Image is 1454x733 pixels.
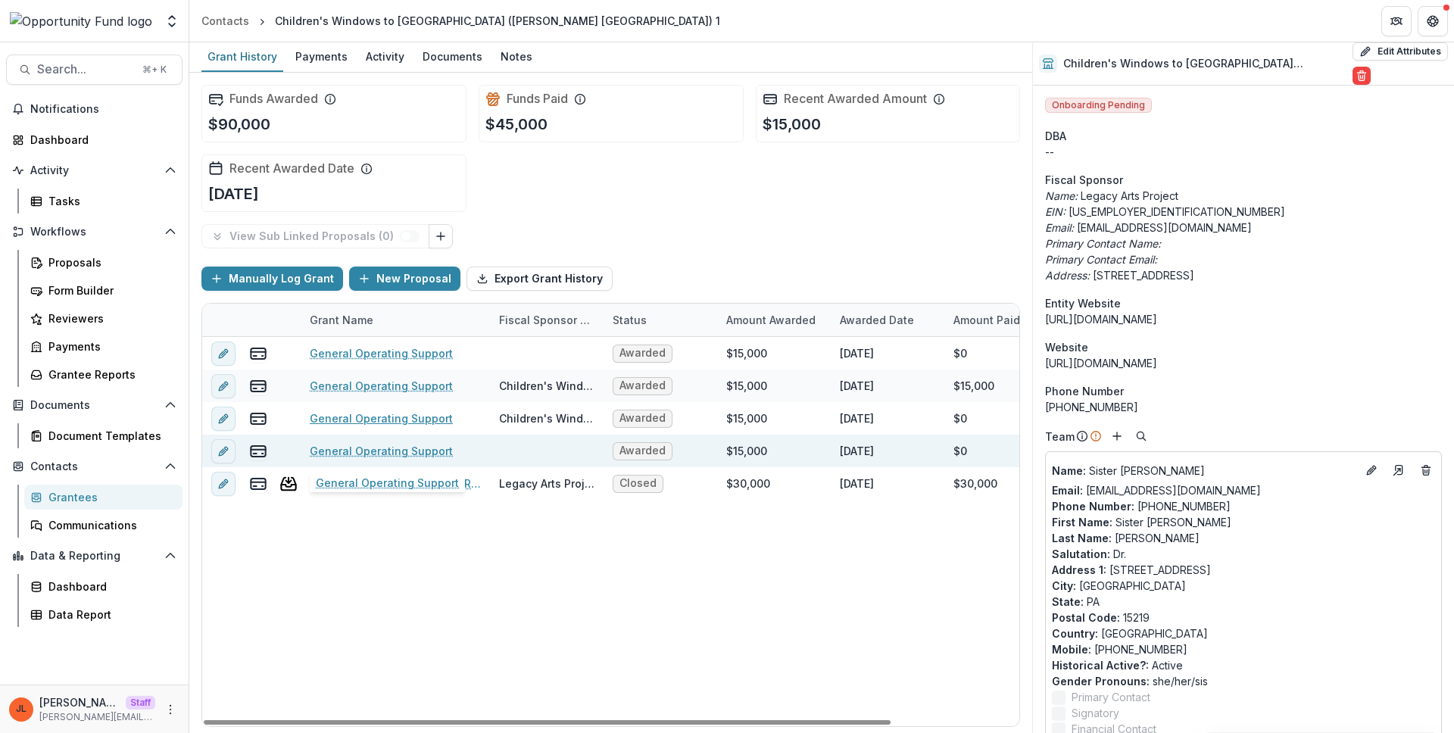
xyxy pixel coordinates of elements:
[619,347,666,360] span: Awarded
[48,282,170,298] div: Form Builder
[30,132,170,148] div: Dashboard
[48,579,170,594] div: Dashboard
[1045,221,1074,234] i: Email:
[201,224,429,248] button: View Sub Linked Proposals (0)
[1052,594,1435,610] p: PA
[726,345,767,361] div: $15,000
[953,378,994,394] div: $15,000
[1052,673,1435,689] p: she/her/sis
[1045,383,1124,399] span: Phone Number
[953,476,997,491] div: $30,000
[490,304,604,336] div: Fiscal Sponsor Name
[48,310,170,326] div: Reviewers
[417,42,488,72] a: Documents
[249,475,267,493] button: view-payments
[249,442,267,460] button: view-payments
[1063,58,1346,70] h2: Children's Windows to [GEOGRAPHIC_DATA] ([PERSON_NAME] [GEOGRAPHIC_DATA]) 1
[229,161,354,176] h2: Recent Awarded Date
[30,226,158,239] span: Workflows
[1052,532,1112,544] span: Last Name :
[1052,578,1435,594] p: [GEOGRAPHIC_DATA]
[37,62,133,76] span: Search...
[301,304,490,336] div: Grant Name
[126,696,155,710] p: Staff
[1045,429,1075,444] p: Team
[717,312,825,328] div: Amount Awarded
[499,378,594,394] div: Children's Windows to [GEOGRAPHIC_DATA] ([PERSON_NAME][GEOGRAPHIC_DATA])
[490,312,604,328] div: Fiscal Sponsor Name
[24,574,183,599] a: Dashboard
[840,476,874,491] div: [DATE]
[1045,237,1161,250] i: Primary Contact Name:
[840,443,874,459] div: [DATE]
[1045,204,1442,220] p: [US_EMPLOYER_IDENTIFICATION_NUMBER]
[211,407,236,431] button: edit
[840,410,874,426] div: [DATE]
[10,12,152,30] img: Opportunity Fund logo
[763,113,821,136] p: $15,000
[466,267,613,291] button: Export Grant History
[604,312,656,328] div: Status
[30,164,158,177] span: Activity
[1045,188,1442,204] p: Legacy Arts Project
[30,103,176,116] span: Notifications
[944,304,1058,336] div: Amount Paid
[1045,128,1066,144] span: DBA
[349,267,460,291] button: New Proposal
[48,607,170,622] div: Data Report
[211,472,236,496] button: edit
[249,377,267,395] button: view-payments
[139,61,170,78] div: ⌘ + K
[48,489,170,505] div: Grantees
[840,378,874,394] div: [DATE]
[485,113,548,136] p: $45,000
[604,304,717,336] div: Status
[301,312,382,328] div: Grant Name
[1045,98,1152,113] span: Onboarding Pending
[1052,595,1084,608] span: State :
[229,92,318,106] h2: Funds Awarded
[619,477,657,490] span: Closed
[619,412,666,425] span: Awarded
[1045,253,1157,266] i: Primary Contact Email:
[24,334,183,359] a: Payments
[1045,357,1157,370] a: [URL][DOMAIN_NAME]
[24,362,183,387] a: Grantee Reports
[24,513,183,538] a: Communications
[1045,399,1442,415] div: [PHONE_NUMBER]
[417,45,488,67] div: Documents
[229,230,400,243] p: View Sub Linked Proposals ( 0 )
[211,374,236,398] button: edit
[953,443,967,459] div: $0
[1045,295,1121,311] span: Entity Website
[1052,625,1435,641] p: [GEOGRAPHIC_DATA]
[1052,546,1435,562] p: Dr.
[289,42,354,72] a: Payments
[24,485,183,510] a: Grantees
[16,704,27,714] div: Jeanne Locker
[24,306,183,331] a: Reviewers
[1362,461,1381,479] button: Edit
[1052,657,1435,673] p: Active
[1052,562,1435,578] p: [STREET_ADDRESS]
[1045,144,1442,160] div: --
[1052,659,1149,672] span: Historical Active? :
[507,92,568,106] h2: Funds Paid
[360,45,410,67] div: Activity
[310,443,453,459] a: General Operating Support
[201,42,283,72] a: Grant History
[1045,172,1123,188] span: Fiscal Sponsor
[831,304,944,336] div: Awarded Date
[6,127,183,152] a: Dashboard
[310,476,481,491] a: Childrens Windows to [GEOGRAPHIC_DATA]
[1052,643,1091,656] span: Mobile :
[48,338,170,354] div: Payments
[1353,67,1371,85] button: Delete
[1052,463,1356,479] a: Name: Sister [PERSON_NAME]
[1045,311,1442,327] div: [URL][DOMAIN_NAME]
[30,399,158,412] span: Documents
[360,42,410,72] a: Activity
[1108,427,1126,445] button: Add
